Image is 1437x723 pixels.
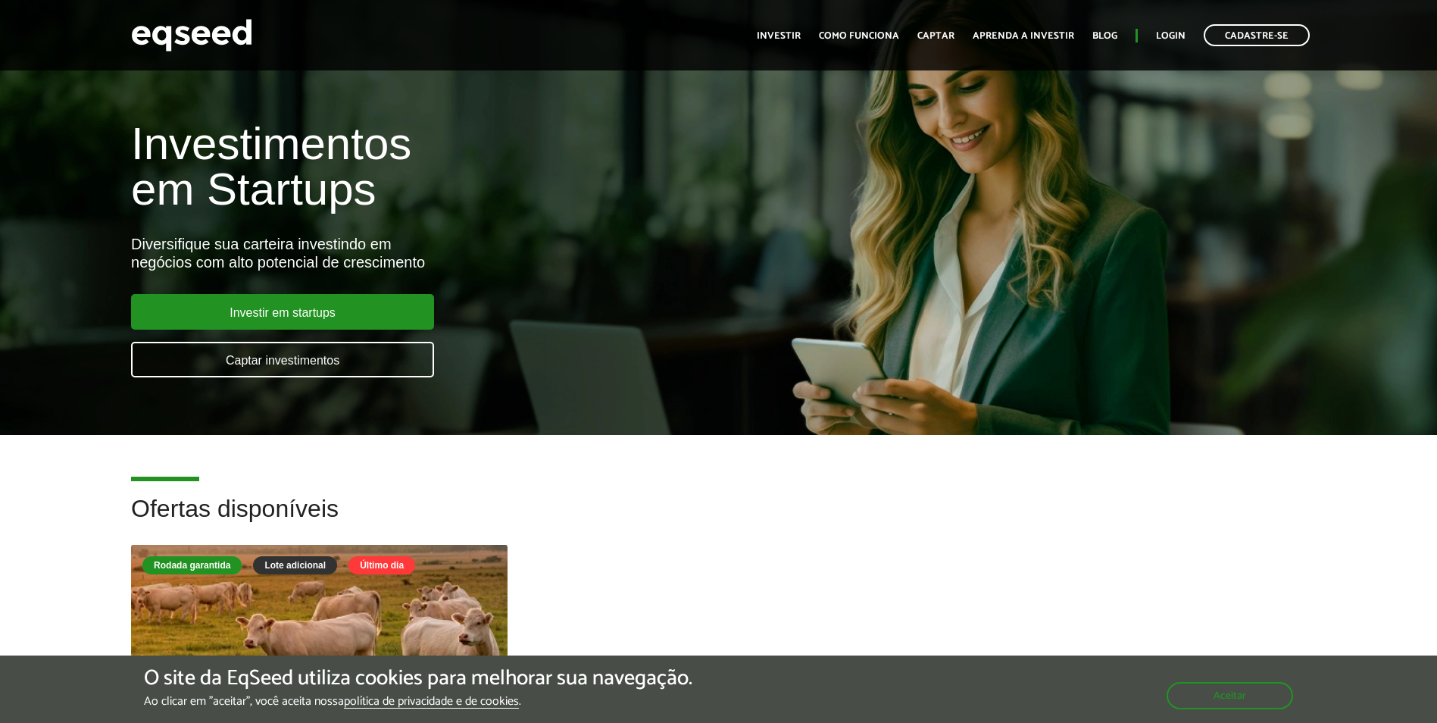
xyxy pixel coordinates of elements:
[917,31,954,41] a: Captar
[348,556,415,574] div: Último dia
[973,31,1074,41] a: Aprenda a investir
[1167,682,1293,709] button: Aceitar
[131,15,252,55] img: EqSeed
[131,235,827,271] div: Diversifique sua carteira investindo em negócios com alto potencial de crescimento
[131,496,1306,545] h2: Ofertas disponíveis
[1092,31,1117,41] a: Blog
[819,31,899,41] a: Como funciona
[1204,24,1310,46] a: Cadastre-se
[1156,31,1186,41] a: Login
[344,696,519,709] a: política de privacidade e de cookies
[757,31,801,41] a: Investir
[144,694,692,709] p: Ao clicar em "aceitar", você aceita nossa .
[131,342,434,377] a: Captar investimentos
[142,556,242,574] div: Rodada garantida
[131,121,827,212] h1: Investimentos em Startups
[131,294,434,330] a: Investir em startups
[144,667,692,690] h5: O site da EqSeed utiliza cookies para melhorar sua navegação.
[253,556,337,574] div: Lote adicional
